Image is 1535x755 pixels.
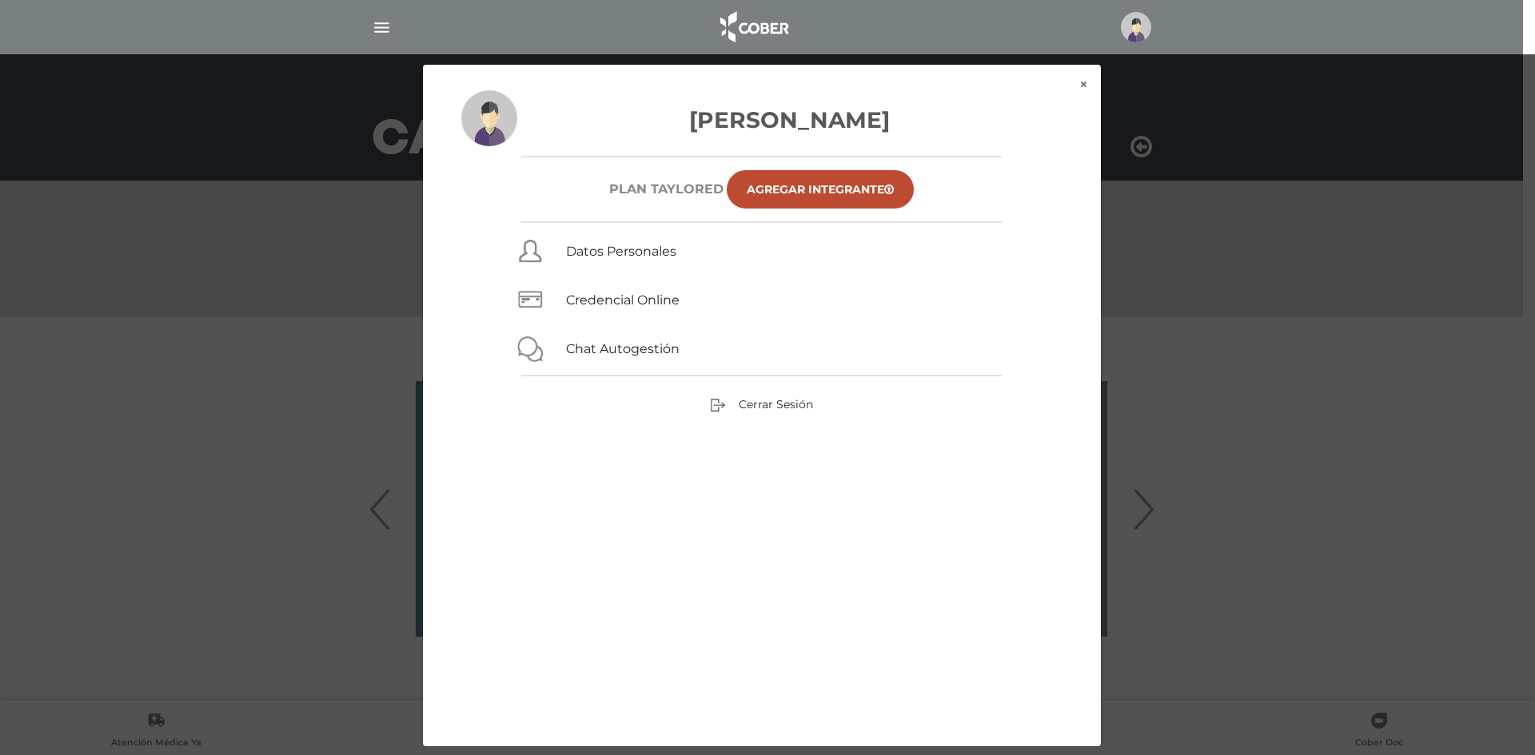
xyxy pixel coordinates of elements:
img: profile-placeholder.svg [461,90,517,146]
a: Cerrar Sesión [710,396,813,411]
img: sign-out.png [710,397,726,413]
h6: Plan TAYLORED [609,181,724,197]
img: profile-placeholder.svg [1121,12,1151,42]
a: Chat Autogestión [566,341,680,356]
img: logo_cober_home-white.png [712,8,795,46]
img: Cober_menu-lines-white.svg [372,18,392,38]
span: Cerrar Sesión [739,397,813,411]
a: Agregar Integrante [727,170,914,209]
h3: [PERSON_NAME] [461,103,1063,137]
button: × [1067,65,1101,105]
a: Credencial Online [566,292,680,308]
a: Datos Personales [566,244,676,259]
